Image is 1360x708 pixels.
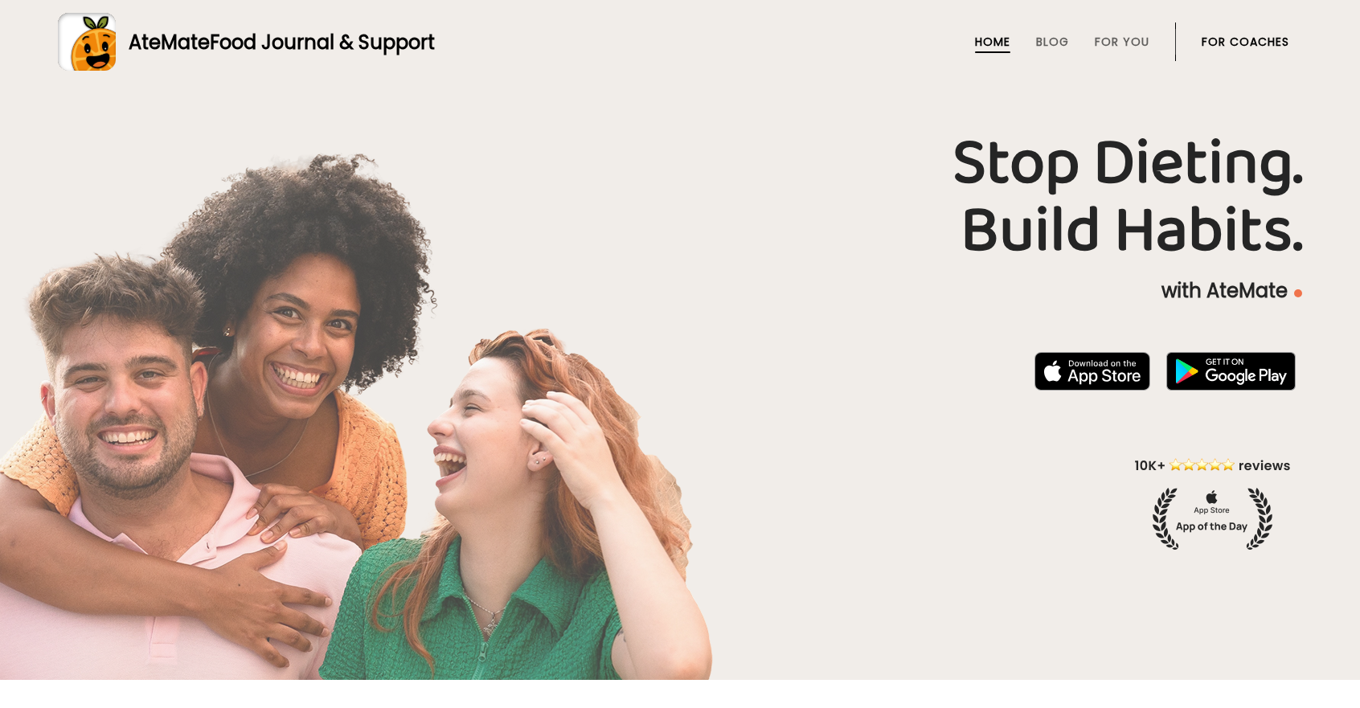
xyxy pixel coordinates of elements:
[58,13,1302,71] a: AteMateFood Journal & Support
[975,35,1010,48] a: Home
[58,278,1302,304] p: with AteMate
[1166,352,1296,391] img: badge-download-google.png
[1034,352,1150,391] img: badge-download-apple.svg
[116,28,435,56] div: AteMate
[58,130,1302,265] h1: Stop Dieting. Build Habits.
[1095,35,1149,48] a: For You
[1202,35,1289,48] a: For Coaches
[1036,35,1069,48] a: Blog
[1123,456,1302,550] img: home-hero-appoftheday.png
[210,29,435,55] span: Food Journal & Support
